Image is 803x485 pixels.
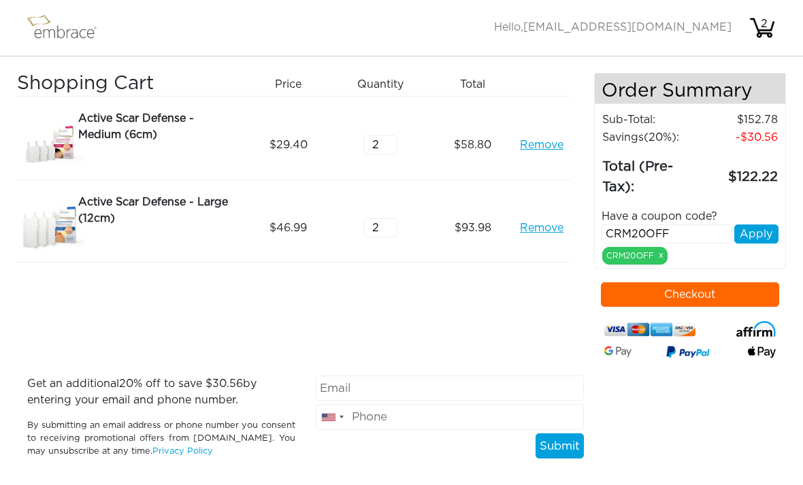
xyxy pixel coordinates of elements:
[316,404,584,430] input: Phone
[454,137,491,153] span: 58.80
[604,346,632,357] img: Google-Pay-Logo.svg
[523,22,732,33] span: [EMAIL_ADDRESS][DOMAIN_NAME]
[699,111,779,129] td: 152.78
[602,146,699,198] td: Total (Pre-Tax):
[17,194,85,262] img: d2f91f46-8dcf-11e7-b919-02e45ca4b85b.jpeg
[248,73,340,96] div: Price
[751,16,778,32] div: 2
[595,73,786,104] h4: Order Summary
[431,73,523,96] div: Total
[659,249,663,261] a: x
[699,129,779,146] td: 30.56
[357,76,404,93] span: Quantity
[644,132,676,143] span: (20%)
[316,375,584,401] input: Email
[602,129,699,146] td: Savings :
[749,22,776,33] a: 2
[536,433,584,459] button: Submit
[27,419,295,458] p: By submitting an email address or phone number you consent to receiving promotional offers from [...
[748,346,776,358] img: fullApplePay.png
[699,146,779,198] td: 122.22
[666,344,710,361] img: paypal-v3.png
[269,220,307,236] span: 46.99
[734,224,779,244] button: Apply
[24,11,112,45] img: logo.png
[78,194,237,227] div: Active Scar Defense - Large (12cm)
[316,405,348,429] div: United States: +1
[78,110,237,143] div: Active Scar Defense - Medium (6cm)
[602,111,699,129] td: Sub-Total:
[604,320,696,339] img: credit-cards.png
[602,247,668,265] div: CRM20OFF
[119,378,133,389] span: 20
[152,447,213,456] a: Privacy Policy
[749,14,776,41] img: cart
[601,282,780,307] button: Checkout
[17,110,85,180] img: 3dae449a-8dcd-11e7-960f-02e45ca4b85b.jpeg
[27,375,295,408] p: Get an additional % off to save $ by entering your email and phone number.
[212,378,243,389] span: 30.56
[17,73,237,96] h3: Shopping Cart
[520,220,563,236] a: Remove
[455,220,491,236] span: 93.98
[591,208,789,224] div: Have a coupon code?
[269,137,308,153] span: 29.40
[520,137,563,153] a: Remove
[494,22,732,33] span: Hello,
[736,321,776,337] img: affirm-logo.svg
